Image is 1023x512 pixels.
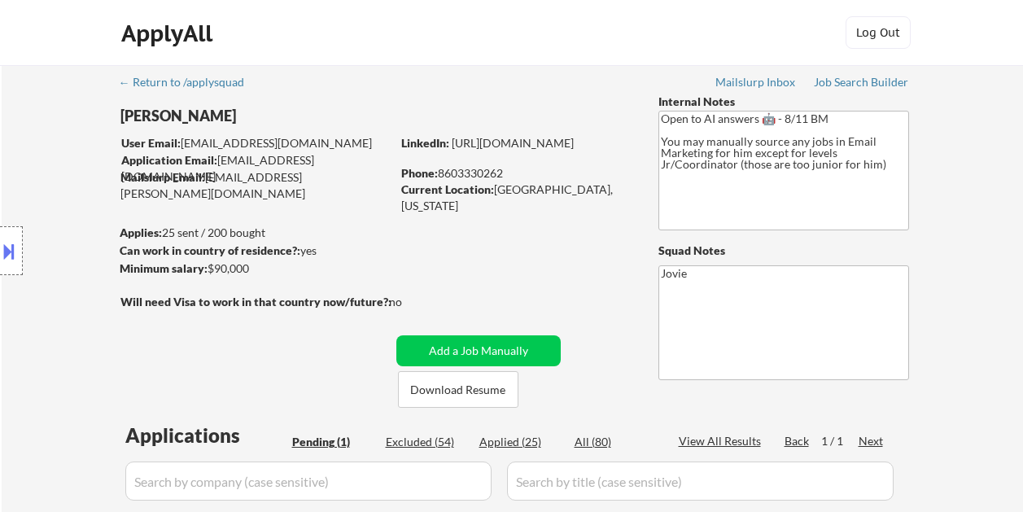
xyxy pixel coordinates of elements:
div: ApplyAll [121,20,217,47]
div: [GEOGRAPHIC_DATA], [US_STATE] [401,182,632,213]
div: Internal Notes [658,94,909,110]
div: Squad Notes [658,243,909,259]
input: Search by title (case sensitive) [507,462,894,501]
div: Mailslurp Inbox [715,77,797,88]
strong: Current Location: [401,182,494,196]
div: Excluded (54) [386,434,467,450]
button: Log Out [846,16,911,49]
a: ← Return to /applysquad [119,76,260,92]
div: Next [859,433,885,449]
input: Search by company (case sensitive) [125,462,492,501]
a: Mailslurp Inbox [715,76,797,92]
div: ← Return to /applysquad [119,77,260,88]
div: no [389,294,435,310]
div: 1 / 1 [821,433,859,449]
a: [URL][DOMAIN_NAME] [452,136,574,150]
div: View All Results [679,433,766,449]
div: Job Search Builder [814,77,909,88]
strong: Phone: [401,166,438,180]
button: Download Resume [398,371,518,408]
div: Applied (25) [479,434,561,450]
div: Back [785,433,811,449]
div: All (80) [575,434,656,450]
div: 8603330262 [401,165,632,182]
button: Add a Job Manually [396,335,561,366]
strong: LinkedIn: [401,136,449,150]
a: Job Search Builder [814,76,909,92]
div: Applications [125,426,286,445]
div: Pending (1) [292,434,374,450]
